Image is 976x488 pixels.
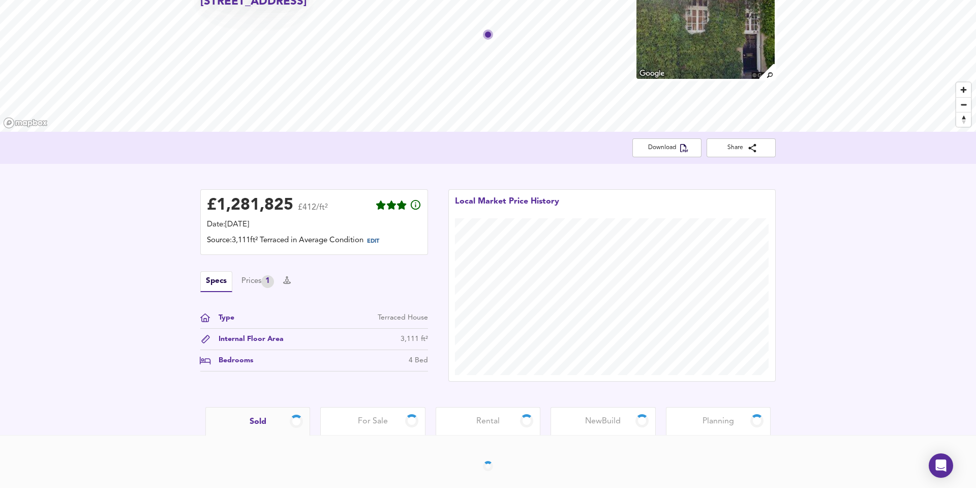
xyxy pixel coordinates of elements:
[250,416,266,427] span: Sold
[378,312,428,323] div: Terraced House
[3,117,48,129] a: Mapbox homepage
[200,271,232,292] button: Specs
[207,198,293,213] div: £ 1,281,825
[956,82,971,97] button: Zoom in
[358,416,388,427] span: For Sale
[703,416,734,427] span: Planning
[207,219,421,231] div: Date: [DATE]
[298,204,328,218] span: £412/ft²
[956,97,971,112] button: Zoom out
[715,142,768,153] span: Share
[409,355,428,366] div: 4 Bed
[241,275,274,288] div: Prices
[929,453,953,478] div: Open Intercom Messenger
[632,138,701,157] button: Download
[367,239,379,244] span: EDIT
[476,416,500,427] span: Rental
[261,275,274,288] div: 1
[956,112,971,127] button: Reset bearing to north
[241,275,274,288] button: Prices1
[585,416,621,427] span: New Build
[707,138,776,157] button: Share
[210,355,253,366] div: Bedrooms
[640,142,693,153] span: Download
[207,235,421,248] div: Source: 3,111ft² Terraced in Average Condition
[956,98,971,112] span: Zoom out
[210,334,284,345] div: Internal Floor Area
[758,63,776,80] img: search
[455,196,559,218] div: Local Market Price History
[401,334,428,345] div: 3,111 ft²
[210,312,234,323] div: Type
